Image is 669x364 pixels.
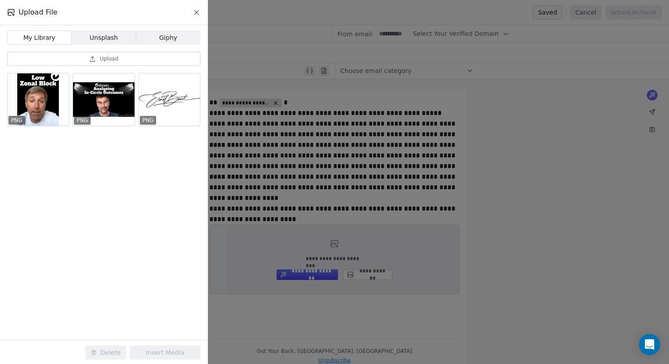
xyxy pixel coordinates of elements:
button: Delete [85,345,126,360]
button: Upload [7,52,200,66]
span: Giphy [159,33,177,42]
span: Unsplash [90,33,118,42]
p: PNG [142,117,154,124]
p: PNG [77,117,88,124]
span: Upload [100,55,118,62]
button: Insert Media [130,345,200,360]
span: Upload File [19,7,58,18]
div: Open Intercom Messenger [639,334,660,355]
p: PNG [11,117,23,124]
